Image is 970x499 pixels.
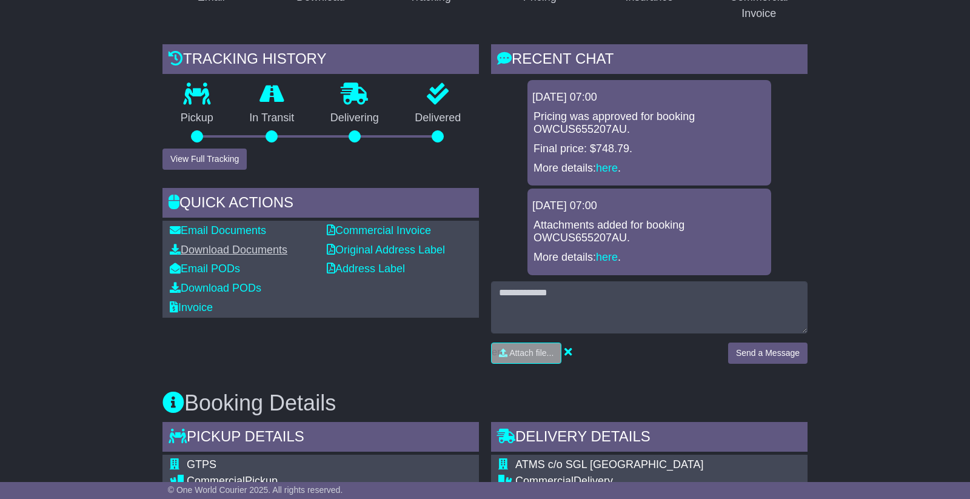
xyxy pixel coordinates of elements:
[162,422,479,455] div: Pickup Details
[515,475,574,487] span: Commercial
[532,91,766,104] div: [DATE] 07:00
[533,162,765,175] p: More details: .
[533,219,765,245] p: Attachments added for booking OWCUS655207AU.
[170,263,240,275] a: Email PODs
[170,282,261,294] a: Download PODs
[162,188,479,221] div: Quick Actions
[162,149,247,170] button: View Full Tracking
[162,44,479,77] div: Tracking history
[533,142,765,156] p: Final price: $748.79.
[515,475,800,488] div: Delivery
[728,343,808,364] button: Send a Message
[327,224,431,236] a: Commercial Invoice
[532,199,766,213] div: [DATE] 07:00
[397,112,480,125] p: Delivered
[327,244,445,256] a: Original Address Label
[596,162,618,174] a: here
[170,244,287,256] a: Download Documents
[162,391,808,415] h3: Booking Details
[491,44,808,77] div: RECENT CHAT
[187,475,459,488] div: Pickup
[533,251,765,264] p: More details: .
[170,301,213,313] a: Invoice
[327,263,405,275] a: Address Label
[515,458,703,471] span: ATMS c/o SGL [GEOGRAPHIC_DATA]
[187,458,216,471] span: GTPS
[187,475,245,487] span: Commercial
[168,485,343,495] span: © One World Courier 2025. All rights reserved.
[596,251,618,263] a: here
[162,112,232,125] p: Pickup
[232,112,313,125] p: In Transit
[170,224,266,236] a: Email Documents
[491,422,808,455] div: Delivery Details
[312,112,397,125] p: Delivering
[533,110,765,136] p: Pricing was approved for booking OWCUS655207AU.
